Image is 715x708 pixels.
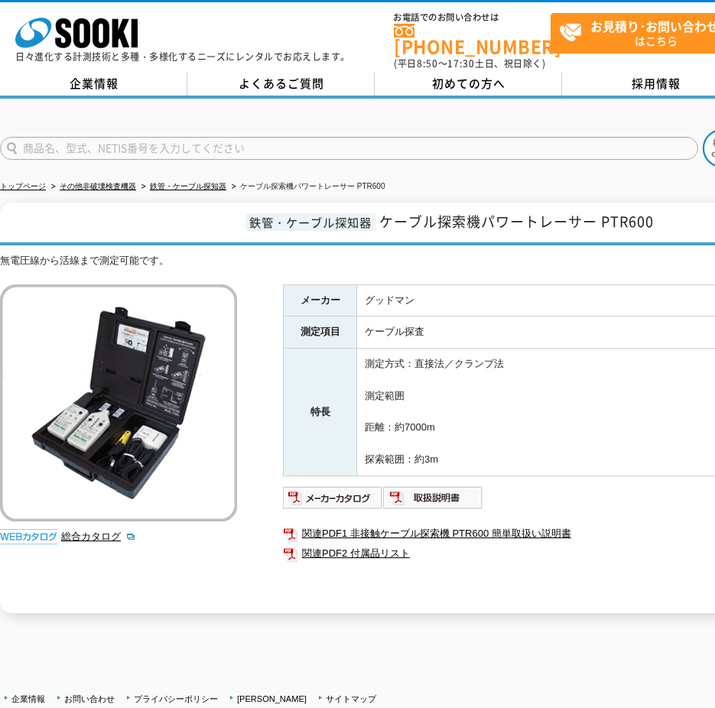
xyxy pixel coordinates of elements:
[326,694,376,703] a: サイトマップ
[394,13,551,22] span: お電話でのお問い合わせは
[432,75,505,92] span: 初めての方へ
[60,182,136,190] a: その他非破壊検査機器
[237,694,307,703] a: [PERSON_NAME]
[61,531,136,542] a: 総合カタログ
[245,213,375,231] span: 鉄管・ケーブル探知器
[284,317,357,349] th: 測定項目
[11,694,45,703] a: 企業情報
[394,24,551,55] a: [PHONE_NUMBER]
[284,284,357,317] th: メーカー
[187,73,375,96] a: よくあるご質問
[383,486,483,510] img: 取扱説明書
[283,486,383,510] img: メーカーカタログ
[375,73,562,96] a: 初めての方へ
[379,211,654,232] span: ケーブル探索機パワートレーサー PTR600
[383,495,483,507] a: 取扱説明書
[150,182,226,190] a: 鉄管・ケーブル探知器
[417,57,438,70] span: 8:50
[447,57,475,70] span: 17:30
[134,694,218,703] a: プライバシーポリシー
[284,349,357,476] th: 特長
[394,57,545,70] span: (平日 ～ 土日、祝日除く)
[15,52,350,61] p: 日々進化する計測技術と多種・多様化するニーズにレンタルでお応えします。
[283,495,383,507] a: メーカーカタログ
[229,179,385,195] li: ケーブル探索機パワートレーサー PTR600
[64,694,115,703] a: お問い合わせ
